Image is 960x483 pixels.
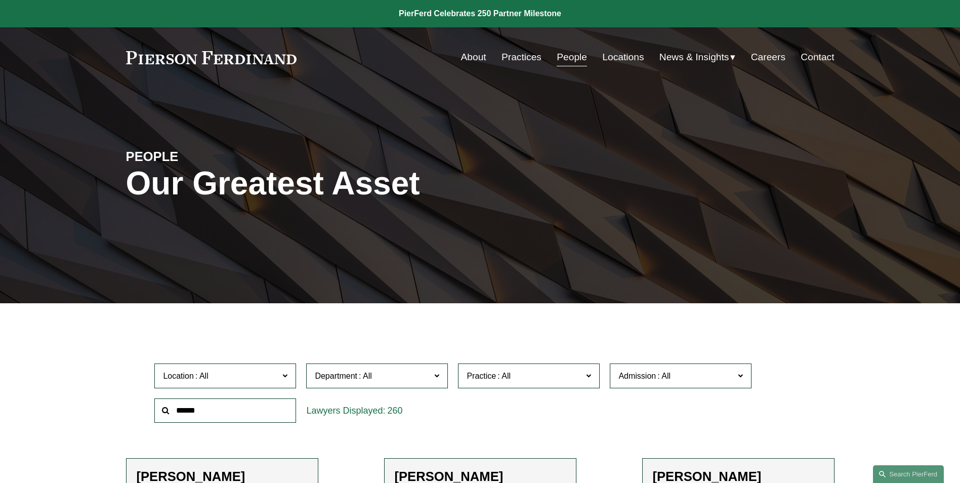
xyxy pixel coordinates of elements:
span: Practice [467,372,496,380]
span: Department [315,372,357,380]
span: Admission [618,372,656,380]
a: Careers [751,48,785,67]
h4: PEOPLE [126,148,303,165]
a: folder dropdown [659,48,736,67]
a: Practices [502,48,541,67]
h1: Our Greatest Asset [126,165,598,202]
a: Search this site [873,465,944,483]
span: Location [163,372,194,380]
a: Locations [602,48,644,67]
a: Contact [801,48,834,67]
span: News & Insights [659,49,729,66]
a: About [461,48,486,67]
a: People [557,48,587,67]
span: 260 [387,406,402,416]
